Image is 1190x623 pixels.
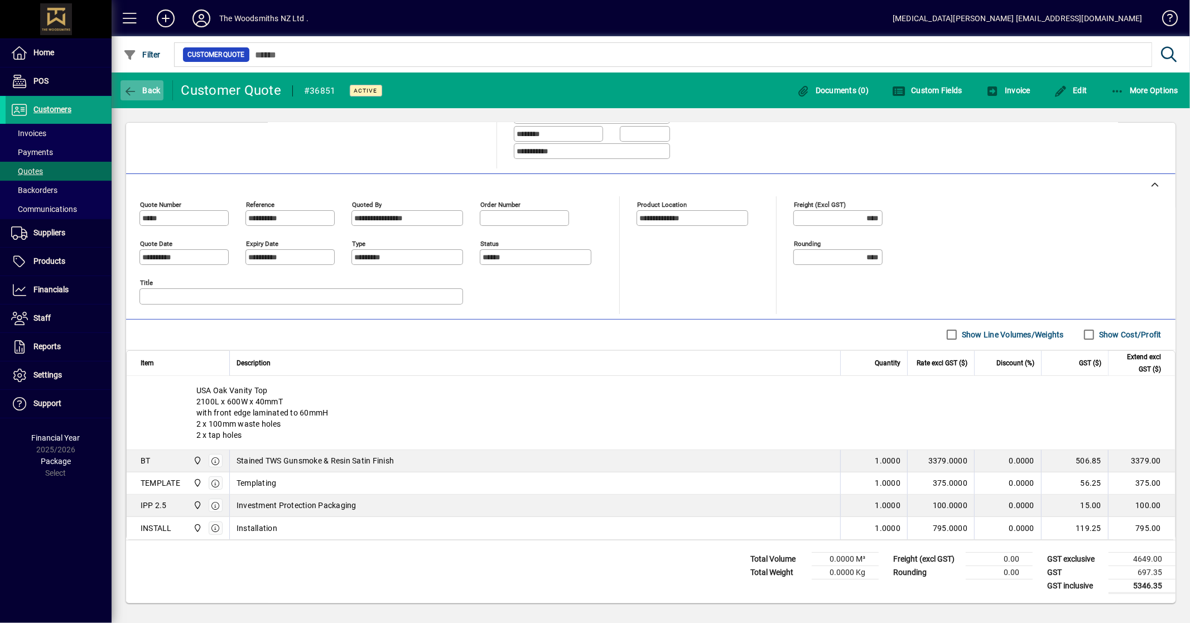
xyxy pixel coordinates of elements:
[6,200,112,219] a: Communications
[190,499,203,511] span: The Woodsmiths
[794,200,846,208] mat-label: Freight (excl GST)
[11,186,57,195] span: Backorders
[32,433,80,442] span: Financial Year
[6,305,112,332] a: Staff
[6,124,112,143] a: Invoices
[33,76,49,85] span: POS
[141,523,172,534] div: INSTALL
[892,86,962,95] span: Custom Fields
[983,80,1033,100] button: Invoice
[187,49,245,60] span: Customer Quote
[112,80,173,100] app-page-header-button: Back
[6,162,112,181] a: Quotes
[11,167,43,176] span: Quotes
[246,200,274,208] mat-label: Reference
[1042,579,1109,593] td: GST inclusive
[33,370,62,379] span: Settings
[184,8,219,28] button: Profile
[974,472,1041,495] td: 0.0000
[888,552,966,566] td: Freight (excl GST)
[1108,517,1175,539] td: 795.00
[1042,566,1109,579] td: GST
[6,276,112,304] a: Financials
[6,39,112,67] a: Home
[219,9,309,27] div: The Woodsmiths NZ Ltd .
[141,357,154,369] span: Item
[1041,517,1108,539] td: 119.25
[1041,450,1108,472] td: 506.85
[1109,579,1175,593] td: 5346.35
[794,239,821,247] mat-label: Rounding
[354,87,378,94] span: Active
[6,219,112,247] a: Suppliers
[352,200,382,208] mat-label: Quoted by
[966,566,1033,579] td: 0.00
[875,477,901,489] span: 1.0000
[974,495,1041,517] td: 0.0000
[1042,552,1109,566] td: GST exclusive
[6,390,112,418] a: Support
[875,455,901,466] span: 1.0000
[996,357,1034,369] span: Discount (%)
[190,455,203,467] span: The Woodsmiths
[875,357,900,369] span: Quantity
[41,457,71,466] span: Package
[1108,472,1175,495] td: 375.00
[1041,472,1108,495] td: 56.25
[1115,351,1161,375] span: Extend excl GST ($)
[11,148,53,157] span: Payments
[6,67,112,95] a: POS
[966,552,1033,566] td: 0.00
[123,86,161,95] span: Back
[1108,450,1175,472] td: 3379.00
[237,477,277,489] span: Templating
[914,455,967,466] div: 3379.0000
[889,80,965,100] button: Custom Fields
[6,333,112,361] a: Reports
[960,329,1064,340] label: Show Line Volumes/Weights
[33,48,54,57] span: Home
[793,80,871,100] button: Documents (0)
[33,228,65,237] span: Suppliers
[796,86,869,95] span: Documents (0)
[986,86,1030,95] span: Invoice
[33,105,71,114] span: Customers
[745,566,812,579] td: Total Weight
[1108,80,1182,100] button: More Options
[141,455,151,466] div: BT
[875,500,901,511] span: 1.0000
[11,205,77,214] span: Communications
[917,357,967,369] span: Rate excl GST ($)
[1154,2,1176,38] a: Knowledge Base
[190,477,203,489] span: The Woodsmiths
[237,357,271,369] span: Description
[140,239,172,247] mat-label: Quote date
[11,129,46,138] span: Invoices
[745,552,812,566] td: Total Volume
[888,566,966,579] td: Rounding
[1109,566,1175,579] td: 697.35
[140,278,153,286] mat-label: Title
[6,143,112,162] a: Payments
[1109,552,1175,566] td: 4649.00
[246,239,278,247] mat-label: Expiry date
[237,523,277,534] span: Installation
[33,257,65,265] span: Products
[33,313,51,322] span: Staff
[637,200,687,208] mat-label: Product location
[1079,357,1101,369] span: GST ($)
[875,523,901,534] span: 1.0000
[304,82,336,100] div: #36851
[6,181,112,200] a: Backorders
[914,523,967,534] div: 795.0000
[1051,80,1090,100] button: Edit
[812,552,879,566] td: 0.0000 M³
[121,45,163,65] button: Filter
[974,450,1041,472] td: 0.0000
[141,477,180,489] div: TEMPLATE
[33,399,61,408] span: Support
[181,81,282,99] div: Customer Quote
[237,455,394,466] span: Stained TWS Gunsmoke & Resin Satin Finish
[148,8,184,28] button: Add
[33,342,61,351] span: Reports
